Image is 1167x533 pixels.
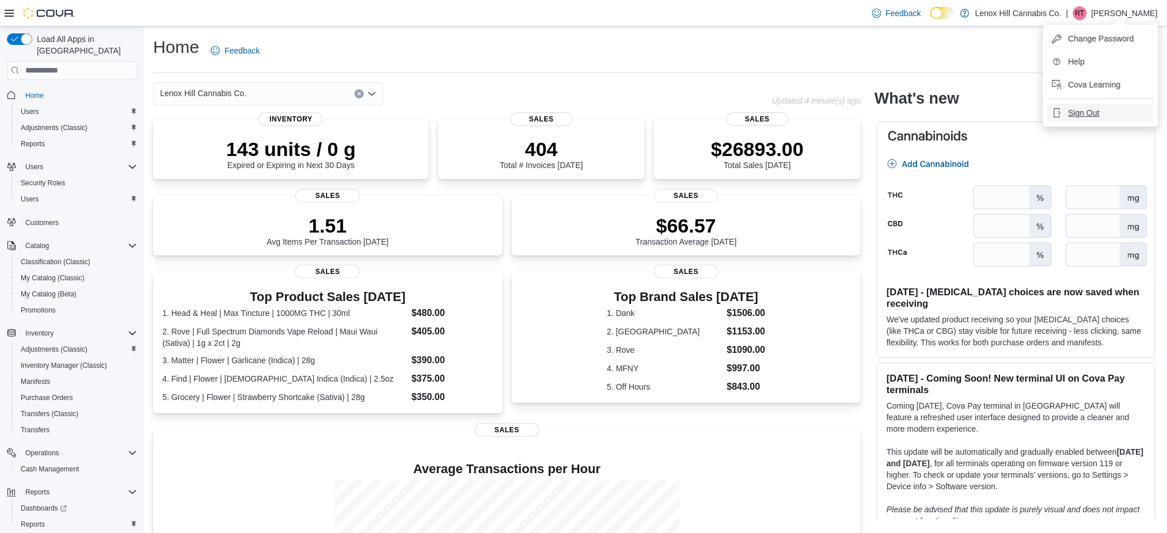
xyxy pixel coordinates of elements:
button: Users [2,159,142,175]
p: | [1066,6,1069,20]
span: Load All Apps in [GEOGRAPHIC_DATA] [32,33,137,56]
button: Home [2,86,142,103]
button: Users [12,191,142,207]
span: Transfers [16,423,137,437]
button: Reports [2,484,142,500]
button: Help [1048,52,1154,71]
span: Help [1069,56,1085,67]
button: Reports [12,136,142,152]
button: Security Roles [12,175,142,191]
span: Purchase Orders [16,391,137,405]
input: Dark Mode [930,7,955,19]
button: Manifests [12,374,142,390]
span: Transfers (Classic) [16,407,137,421]
a: Classification (Classic) [16,255,95,269]
a: Transfers [16,423,54,437]
span: Manifests [16,375,137,389]
span: Dashboards [21,504,67,513]
button: Cash Management [12,461,142,477]
a: Reports [16,517,50,531]
button: My Catalog (Classic) [12,270,142,286]
span: Reports [21,520,45,529]
span: Adjustments (Classic) [21,123,88,132]
a: Feedback [868,2,926,25]
a: My Catalog (Classic) [16,271,89,285]
a: Users [16,192,43,206]
span: RT [1075,6,1085,20]
a: Security Roles [16,176,70,190]
button: Users [21,160,48,174]
span: Inventory [259,112,323,126]
span: Sales [295,189,360,203]
span: Catalog [21,239,137,253]
a: Adjustments (Classic) [16,342,92,356]
span: Users [16,105,137,119]
span: Users [21,160,137,174]
button: Classification (Classic) [12,254,142,270]
a: Purchase Orders [16,391,78,405]
button: Adjustments (Classic) [12,120,142,136]
span: Cova Learning [1069,79,1121,90]
button: Purchase Orders [12,390,142,406]
span: Promotions [21,306,56,315]
img: Cova [23,7,75,19]
span: Customers [25,218,59,227]
span: Inventory [21,326,137,340]
a: Dashboards [16,501,71,515]
a: Dashboards [12,500,142,516]
button: Cova Learning [1048,75,1154,94]
button: Adjustments (Classic) [12,341,142,357]
span: Manifests [21,377,50,386]
span: Cash Management [16,462,137,476]
span: Adjustments (Classic) [16,342,137,356]
span: Security Roles [21,178,65,188]
span: Change Password [1069,33,1134,44]
span: Users [25,162,43,172]
span: Purchase Orders [21,393,73,402]
span: Sales [511,112,573,126]
button: Customers [2,214,142,231]
button: Operations [21,446,64,460]
button: Reports [12,516,142,532]
span: My Catalog (Beta) [16,287,137,301]
button: Users [12,104,142,120]
span: Classification (Classic) [16,255,137,269]
a: Adjustments (Classic) [16,121,92,135]
span: Inventory Manager (Classic) [21,361,107,370]
span: Adjustments (Classic) [21,345,88,354]
button: Catalog [2,238,142,254]
button: Promotions [12,302,142,318]
span: Operations [25,448,59,458]
span: Sign Out [1069,107,1100,119]
button: My Catalog (Beta) [12,286,142,302]
button: Operations [2,445,142,461]
a: Users [16,105,43,119]
a: Manifests [16,375,55,389]
span: Users [21,107,39,116]
span: Operations [21,446,137,460]
span: Sales [475,423,539,437]
button: Transfers [12,422,142,438]
span: Transfers [21,425,50,435]
span: Reports [16,517,137,531]
span: Reports [21,139,45,149]
button: Transfers (Classic) [12,406,142,422]
span: Users [21,195,39,204]
span: Customers [21,215,137,230]
button: Inventory [2,325,142,341]
span: Feedback [886,7,921,19]
span: My Catalog (Classic) [21,273,85,283]
span: Users [16,192,137,206]
button: Inventory [21,326,58,340]
span: Sales [295,265,360,279]
span: Reports [16,137,137,151]
div: Robert Tagoe [1073,6,1087,20]
span: Cash Management [21,465,79,474]
span: Home [21,87,137,102]
span: Sales [727,112,789,126]
span: Classification (Classic) [21,257,90,266]
a: Cash Management [16,462,83,476]
a: Home [21,89,48,102]
button: Reports [21,485,54,499]
span: Catalog [25,241,49,250]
